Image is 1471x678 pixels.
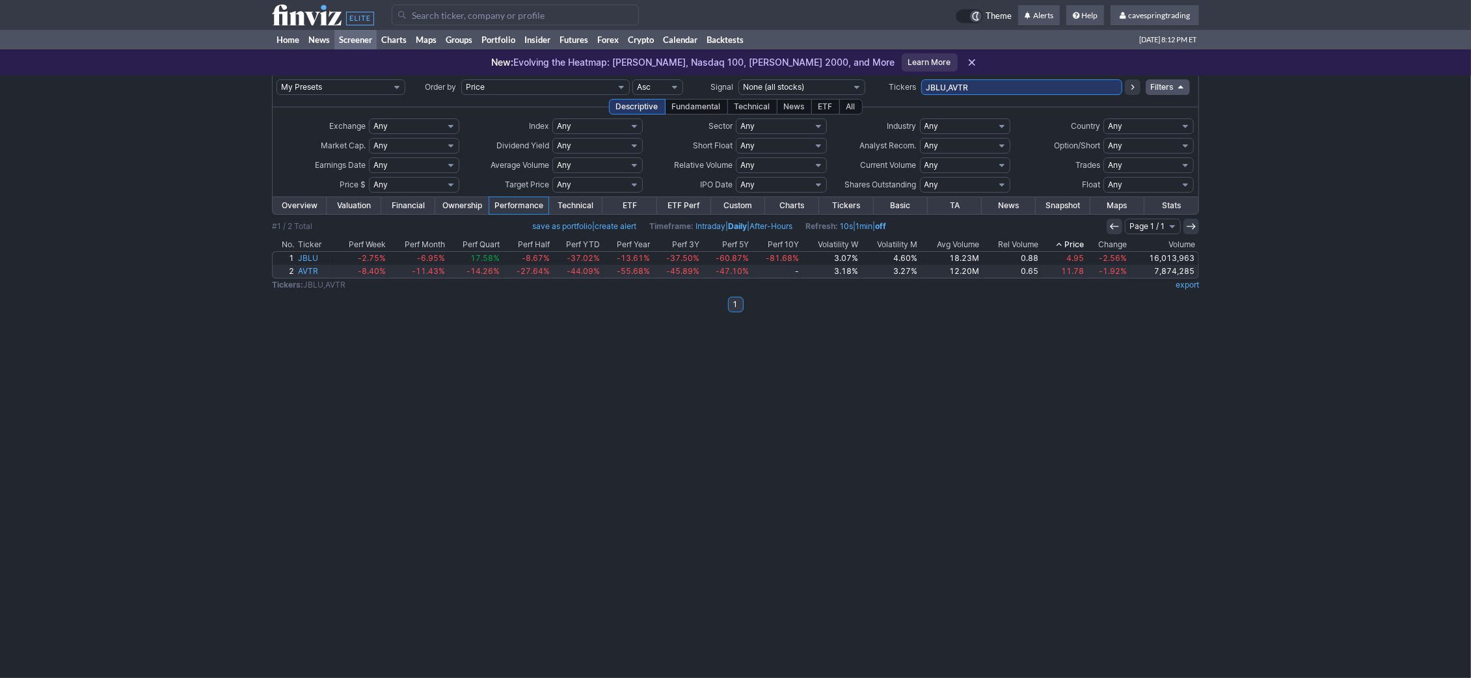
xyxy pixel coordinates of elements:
[272,278,975,292] td: JBLU,AVTR
[801,265,860,278] a: 3.18%
[902,53,958,72] a: Learn More
[1066,253,1084,263] span: 4.95
[489,197,548,214] a: Performance
[567,266,601,276] span: -44.09%
[340,180,366,189] span: Price $
[751,238,801,251] th: Perf 10Y
[861,160,917,170] span: Current Volume
[602,197,656,214] a: ETF
[1129,238,1199,251] th: Volume
[734,297,738,312] b: 1
[1040,238,1086,251] th: Price
[492,56,895,69] p: Evolving the Heatmap: [PERSON_NAME], Nasdaq 100, [PERSON_NAME] 2000, and More
[1071,121,1100,131] span: Country
[711,197,765,214] a: Custom
[986,9,1012,23] span: Theme
[765,197,819,214] a: Charts
[1082,180,1100,189] span: Float
[533,221,593,231] a: save as portfolio
[709,121,733,131] span: Sector
[297,252,333,265] a: JBLU
[520,30,555,49] a: Insider
[567,253,601,263] span: -37.02%
[505,180,549,189] span: Target Price
[491,160,549,170] span: Average Volume
[441,30,477,49] a: Groups
[652,238,701,251] th: Perf 3Y
[860,238,919,251] th: Volatility M
[860,252,919,265] a: 4.60%
[1144,197,1198,214] a: Stats
[766,253,799,263] span: -81.68%
[467,266,500,276] span: -14.26%
[548,197,602,214] a: Technical
[425,82,456,92] span: Order by
[716,253,749,263] span: -60.87%
[928,197,982,214] a: TA
[496,141,549,150] span: Dividend Yield
[447,265,502,278] a: -14.26%
[801,252,860,265] a: 3.07%
[617,266,650,276] span: -55.68%
[1075,160,1100,170] span: Trades
[552,265,602,278] a: -44.09%
[652,252,701,265] a: -37.50%
[529,121,549,131] span: Index
[860,141,917,150] span: Analyst Recom.
[981,238,1040,251] th: Rel Volume
[272,238,297,251] th: No.
[701,252,751,265] a: -60.87%
[1111,5,1199,26] a: cavespringtrading
[981,265,1040,278] a: 0.65
[956,9,1012,23] a: Theme
[658,30,702,49] a: Calendar
[392,5,639,25] input: Search
[1086,238,1129,251] th: Change
[751,265,801,278] a: -
[377,30,411,49] a: Charts
[652,265,701,278] a: -45.89%
[1100,253,1127,263] span: -2.56%
[297,265,333,278] a: AVTR
[702,30,748,49] a: Backtests
[297,238,333,251] th: Ticker
[315,160,366,170] span: Earnings Date
[272,30,304,49] a: Home
[381,197,435,214] a: Financial
[304,30,334,49] a: News
[602,265,652,278] a: -55.68%
[602,252,652,265] a: -13.61%
[819,197,873,214] a: Tickers
[887,121,917,131] span: Industry
[839,99,863,115] div: All
[806,220,887,233] span: | |
[492,57,514,68] span: New:
[471,253,500,263] span: 17.58%
[801,238,860,251] th: Volatility W
[777,99,812,115] div: News
[447,252,502,265] a: 17.58%
[1018,5,1060,26] a: Alerts
[334,30,377,49] a: Screener
[811,99,840,115] div: ETF
[517,266,550,276] span: -27.64%
[1128,10,1190,20] span: cavespringtrading
[502,238,552,251] th: Perf Half
[716,266,749,276] span: -47.10%
[1036,197,1090,214] a: Snapshot
[533,220,637,233] span: |
[696,221,726,231] a: Intraday
[1054,141,1100,150] span: Option/Short
[333,265,388,278] a: -8.40%
[333,238,388,251] th: Perf Week
[329,121,366,131] span: Exchange
[919,252,981,265] a: 18.23M
[595,221,637,231] a: create alert
[650,221,694,231] b: Timeframe:
[919,238,981,251] th: Avg Volume
[728,297,744,312] a: 1
[674,160,733,170] span: Relative Volume
[552,252,602,265] a: -37.02%
[650,220,793,233] span: | |
[552,238,602,251] th: Perf YTD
